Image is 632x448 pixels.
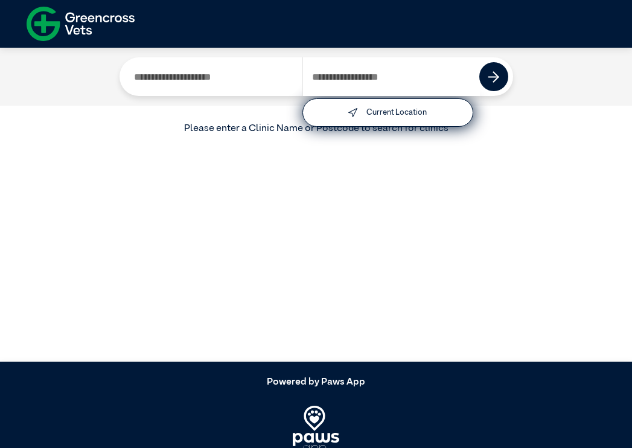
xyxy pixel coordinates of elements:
img: f-logo [27,3,135,45]
label: Current Location [366,109,427,117]
h5: Powered by Paws App [27,377,606,388]
div: Please enter a Clinic Name or Postcode to search for clinics [27,121,606,136]
img: icon-right [488,71,499,83]
input: Search by Postcode [302,57,480,96]
input: Search by Clinic Name [124,57,302,96]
